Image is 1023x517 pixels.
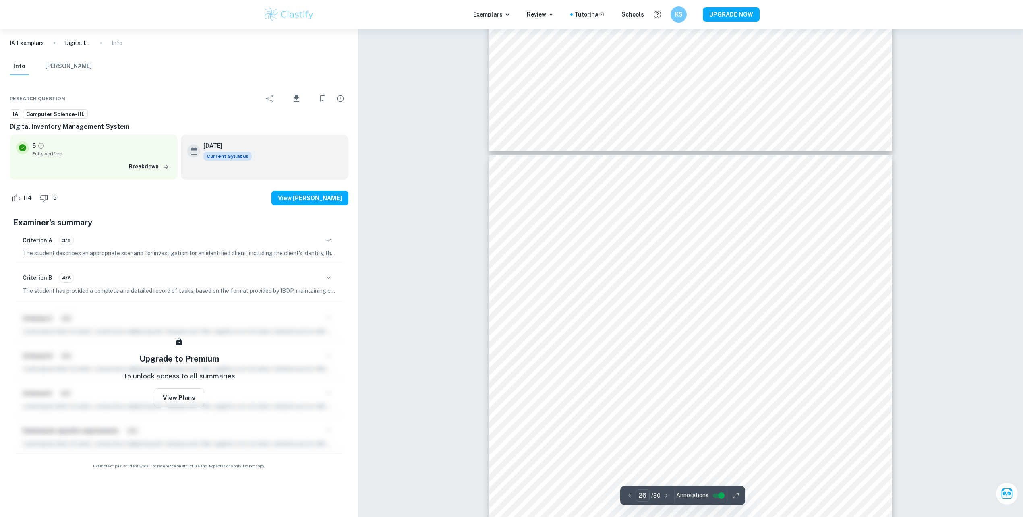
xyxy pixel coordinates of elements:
p: / 30 [651,491,661,500]
div: Share [262,91,278,107]
p: The student describes an appropriate scenario for investigation for an identified client, includi... [23,249,335,258]
button: Breakdown [127,161,171,173]
h6: Digital Inventory Management System [10,122,348,132]
button: Info [10,58,29,75]
span: 114 [19,194,36,202]
div: Like [10,192,36,205]
img: Clastify logo [263,6,315,23]
h6: Criterion A [23,236,52,245]
button: View [PERSON_NAME] [271,191,348,205]
button: UPGRADE NOW [703,7,760,22]
span: Fully verified [32,150,171,157]
h6: KS [674,10,683,19]
span: Research question [10,95,65,102]
div: Dislike [37,192,61,205]
div: This exemplar is based on the current syllabus. Feel free to refer to it for inspiration/ideas wh... [203,152,252,161]
h5: Upgrade to Premium [139,353,219,365]
p: The student has provided a complete and detailed record of tasks, based on the format provided by... [23,286,335,295]
button: View Plans [154,388,204,407]
button: Ask Clai [996,482,1018,505]
a: Computer Science-HL [23,109,88,119]
p: Exemplars [473,10,511,19]
button: Help and Feedback [650,8,664,21]
button: KS [671,6,687,23]
a: IA [10,109,21,119]
div: Bookmark [315,91,331,107]
p: Review [527,10,554,19]
span: 19 [46,194,61,202]
a: Tutoring [574,10,605,19]
span: 4/6 [59,274,74,281]
span: Annotations [676,491,708,500]
h6: [DATE] [203,141,245,150]
span: 3/6 [59,237,73,244]
p: To unlock access to all summaries [123,371,235,382]
p: 5 [32,141,36,150]
div: Report issue [332,91,348,107]
div: Download [280,88,313,109]
p: Info [112,39,122,48]
a: Grade fully verified [37,142,45,149]
a: Schools [621,10,644,19]
span: IA [10,110,21,118]
span: Computer Science-HL [23,110,87,118]
p: Digital Inventory Management System [65,39,91,48]
button: [PERSON_NAME] [45,58,92,75]
span: Current Syllabus [203,152,252,161]
h5: Examiner's summary [13,217,345,229]
span: Example of past student work. For reference on structure and expectations only. Do not copy. [10,463,348,469]
h6: Criterion B [23,273,52,282]
a: IA Exemplars [10,39,44,48]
